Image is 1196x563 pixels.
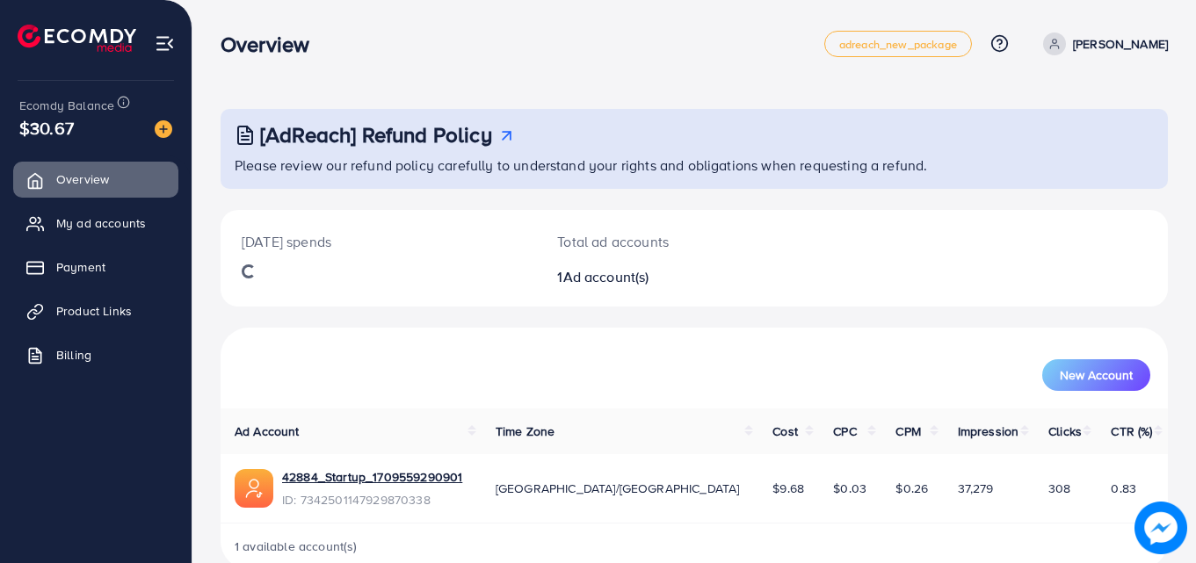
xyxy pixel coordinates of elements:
[958,422,1019,440] span: Impression
[56,170,109,188] span: Overview
[958,480,994,497] span: 37,279
[895,480,928,497] span: $0.26
[235,538,358,555] span: 1 available account(s)
[1138,505,1184,551] img: image
[19,115,74,141] span: $30.67
[13,293,178,328] a: Product Links
[772,422,798,440] span: Cost
[56,214,146,232] span: My ad accounts
[56,258,105,276] span: Payment
[1048,422,1082,440] span: Clicks
[496,480,740,497] span: [GEOGRAPHIC_DATA]/[GEOGRAPHIC_DATA]
[839,39,957,50] span: adreach_new_package
[13,162,178,197] a: Overview
[282,468,462,486] a: 42884_Startup_1709559290901
[833,480,866,497] span: $0.03
[772,480,804,497] span: $9.68
[895,422,920,440] span: CPM
[18,25,136,52] img: logo
[155,33,175,54] img: menu
[1111,480,1136,497] span: 0.83
[56,302,132,320] span: Product Links
[824,31,972,57] a: adreach_new_package
[557,269,752,285] h2: 1
[235,422,300,440] span: Ad Account
[13,206,178,241] a: My ad accounts
[1073,33,1168,54] p: [PERSON_NAME]
[13,249,178,285] a: Payment
[155,120,172,138] img: image
[242,231,515,252] p: [DATE] spends
[260,122,492,148] h3: [AdReach] Refund Policy
[1036,32,1168,55] a: [PERSON_NAME]
[282,491,462,509] span: ID: 7342501147929870338
[1048,480,1070,497] span: 308
[833,422,856,440] span: CPC
[235,469,273,508] img: ic-ads-acc.e4c84228.svg
[1042,359,1150,391] button: New Account
[1111,422,1152,440] span: CTR (%)
[13,337,178,372] a: Billing
[1060,369,1133,381] span: New Account
[235,155,1157,176] p: Please review our refund policy carefully to understand your rights and obligations when requesti...
[56,346,91,364] span: Billing
[557,231,752,252] p: Total ad accounts
[221,32,323,57] h3: Overview
[496,422,555,440] span: Time Zone
[563,267,649,286] span: Ad account(s)
[19,97,114,114] span: Ecomdy Balance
